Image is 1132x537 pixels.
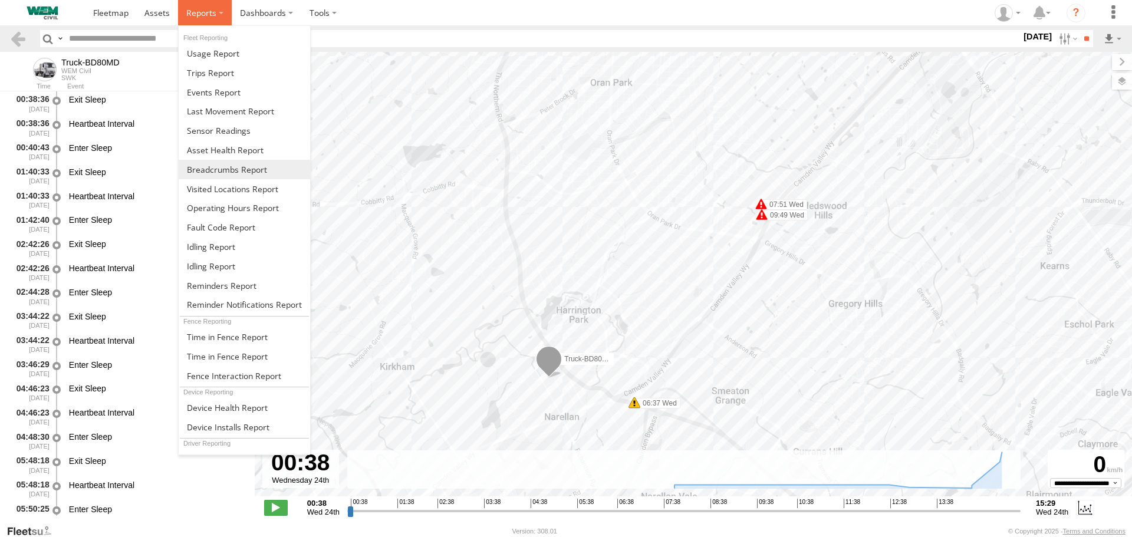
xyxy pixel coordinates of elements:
[1036,508,1068,516] span: Wed 24th Sep 2025
[9,454,51,476] div: 05:48:18 [DATE]
[179,198,310,218] a: Asset Operating Hours Report
[531,499,547,508] span: 04:38
[1067,4,1085,22] i: ?
[9,93,51,114] div: 00:38:36 [DATE]
[69,118,243,129] div: Heartbeat Interval
[617,499,634,508] span: 06:38
[9,213,51,235] div: 01:42:40 [DATE]
[69,480,243,490] div: Heartbeat Interval
[179,160,310,179] a: Breadcrumbs Report
[61,74,120,81] div: SWK
[1063,528,1126,535] a: Terms and Conditions
[69,167,243,177] div: Exit Sleep
[307,499,340,508] strong: 00:38
[69,407,243,418] div: Heartbeat Interval
[67,84,255,90] div: Event
[9,285,51,307] div: 02:44:28 [DATE]
[484,499,501,508] span: 03:38
[9,502,51,524] div: 05:50:25 [DATE]
[9,189,51,211] div: 01:40:33 [DATE]
[9,261,51,283] div: 02:42:26 [DATE]
[69,383,243,394] div: Exit Sleep
[9,84,51,90] div: Time
[69,504,243,515] div: Enter Sleep
[69,263,243,274] div: Heartbeat Interval
[69,94,243,105] div: Exit Sleep
[179,44,310,63] a: Usage Report
[6,525,61,537] a: Visit our Website
[761,199,807,210] label: 07:51 Wed
[69,191,243,202] div: Heartbeat Interval
[1049,452,1123,478] div: 0
[179,417,310,437] a: Device Installs Report
[179,63,310,83] a: Trips Report
[55,30,65,47] label: Search Query
[634,398,680,408] label: 06:37 Wed
[307,508,340,516] span: Wed 24th Sep 2025
[69,335,243,346] div: Heartbeat Interval
[179,450,310,469] a: Driver Performance Report
[9,165,51,187] div: 01:40:33 [DATE]
[9,30,27,47] a: Back to previous Page
[9,430,51,452] div: 04:48:30 [DATE]
[179,276,310,295] a: Reminders Report
[397,499,414,508] span: 01:38
[9,309,51,331] div: 03:44:22 [DATE]
[179,398,310,417] a: Device Health Report
[69,287,243,298] div: Enter Sleep
[9,141,51,163] div: 00:40:43 [DATE]
[437,499,454,508] span: 02:38
[1054,30,1080,47] label: Search Filter Options
[12,6,73,19] img: WEMCivilLogo.svg
[757,499,774,508] span: 09:38
[179,327,310,347] a: Time in Fences Report
[577,499,594,508] span: 05:38
[844,499,860,508] span: 11:38
[1021,30,1054,43] label: [DATE]
[1036,499,1068,508] strong: 15:29
[710,499,727,508] span: 08:38
[890,499,907,508] span: 12:38
[179,218,310,237] a: Fault Code Report
[69,239,243,249] div: Exit Sleep
[512,528,557,535] div: Version: 308.01
[69,431,243,442] div: Enter Sleep
[179,347,310,366] a: Time in Fences Report
[179,101,310,121] a: Last Movement Report
[61,58,120,67] div: Truck-BD80MD - View Asset History
[564,355,613,363] span: Truck-BD80MD
[9,358,51,380] div: 03:46:29 [DATE]
[9,406,51,427] div: 04:46:23 [DATE]
[69,311,243,322] div: Exit Sleep
[9,237,51,259] div: 02:42:26 [DATE]
[1008,528,1126,535] div: © Copyright 2025 -
[69,456,243,466] div: Exit Sleep
[179,83,310,102] a: Full Events Report
[179,121,310,140] a: Sensor Readings
[179,237,310,256] a: Idling Report
[69,215,243,225] div: Enter Sleep
[937,499,953,508] span: 13:38
[9,382,51,404] div: 04:46:23 [DATE]
[179,295,310,315] a: Service Reminder Notifications Report
[61,67,120,74] div: WEM Civil
[762,210,808,220] label: 09:49 Wed
[179,366,310,386] a: Fence Interaction Report
[264,500,288,515] label: Play/Stop
[351,499,367,508] span: 00:38
[69,143,243,153] div: Enter Sleep
[664,499,680,508] span: 07:38
[1103,30,1123,47] label: Export results as...
[179,256,310,276] a: Idling Report
[179,140,310,160] a: Asset Health Report
[990,4,1025,22] div: Kevin Webb
[9,334,51,355] div: 03:44:22 [DATE]
[179,179,310,199] a: Visited Locations Report
[797,499,814,508] span: 10:38
[69,360,243,370] div: Enter Sleep
[9,478,51,500] div: 05:48:18 [DATE]
[9,117,51,139] div: 00:38:36 [DATE]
